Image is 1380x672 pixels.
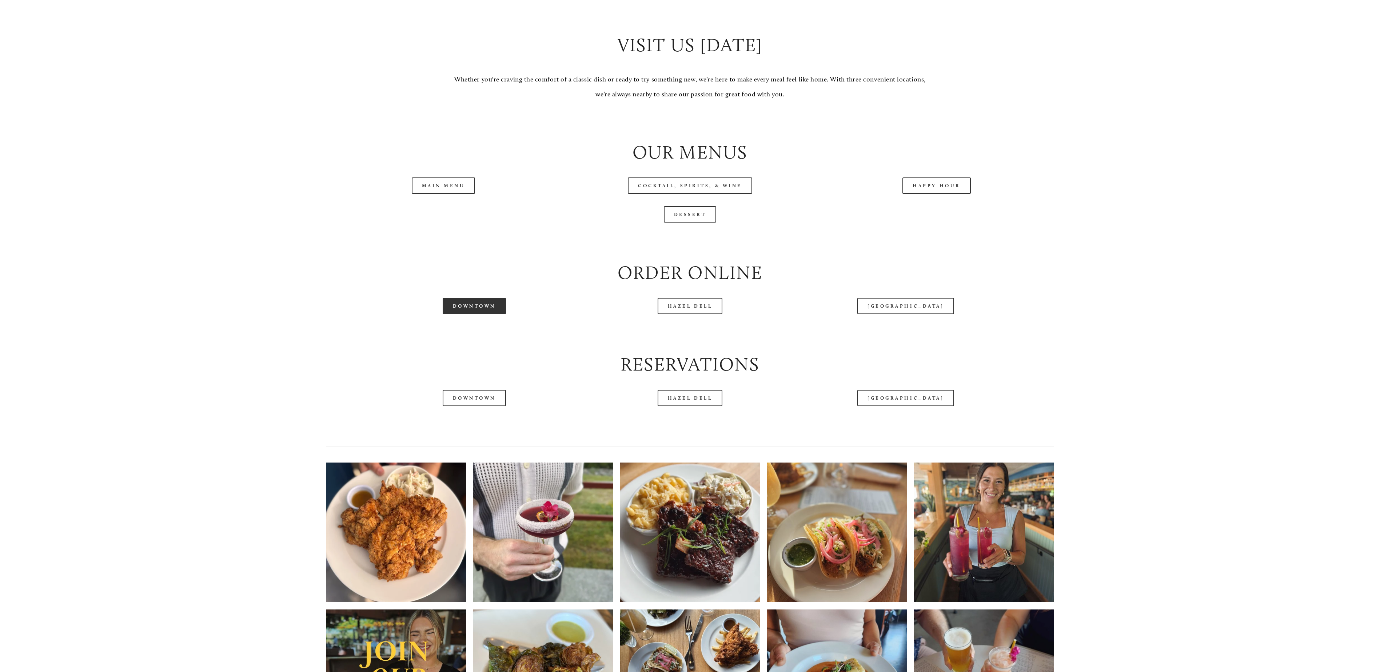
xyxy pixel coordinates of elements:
a: [GEOGRAPHIC_DATA] [857,298,954,314]
a: Main Menu [412,177,475,194]
a: Downtown [443,390,506,406]
a: Hazel Dell [658,298,723,314]
h2: Our Menus [326,139,1054,165]
a: Cocktail, Spirits, & Wine [628,177,752,194]
a: Downtown [443,298,506,314]
h2: Reservations [326,351,1054,377]
a: Hazel Dell [658,390,723,406]
a: [GEOGRAPHIC_DATA] [857,390,954,406]
img: Peak summer calls for fall-off-the-bone barbecue ribs 🙌 [620,439,760,625]
a: Happy Hour [902,177,971,194]
img: Time to unwind! It&rsquo;s officially happy hour ✨ [767,439,907,625]
img: We&rsquo;re always featuring refreshing new cocktails on draft&mdash; ask your server about our d... [914,445,1054,620]
img: The classic fried chicken &mdash; Always a stunner. We love bringing this dish to the table &mdas... [326,439,466,625]
img: Who else is melting in this heat? 🌺🧊🍹 Come hang out with us and enjoy your favorite perfectly chi... [473,439,613,625]
a: Dessert [664,206,717,223]
h2: Order Online [326,260,1054,285]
